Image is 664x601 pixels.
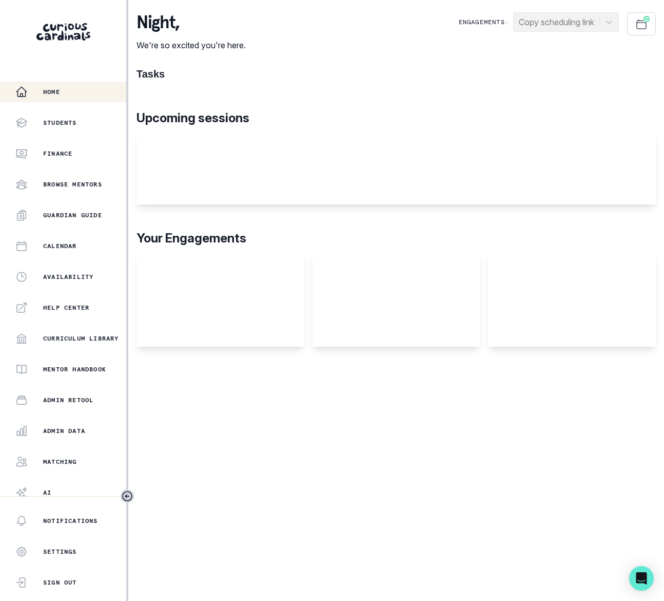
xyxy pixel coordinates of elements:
p: Upcoming sessions [136,109,656,127]
div: Open Intercom Messenger [629,566,654,591]
p: Admin Retool [43,396,93,404]
p: Engagements: [459,18,509,26]
h1: Tasks [136,68,656,80]
p: Curriculum Library [43,334,119,343]
p: Finance [43,149,72,158]
p: Browse Mentors [43,180,102,189]
p: Settings [43,548,77,556]
p: Calendar [43,242,77,250]
p: Admin Data [43,427,85,435]
p: Sign Out [43,578,77,587]
p: Guardian Guide [43,211,102,219]
p: Mentor Handbook [43,365,106,373]
p: Availability [43,273,93,281]
p: Students [43,119,77,127]
p: Help Center [43,304,89,312]
p: Notifications [43,517,98,525]
p: night , [136,12,246,33]
p: Matching [43,458,77,466]
button: Toggle sidebar [121,490,134,503]
p: Home [43,88,60,96]
p: We're so excited you're here. [136,39,246,51]
button: Schedule Sessions [627,12,656,35]
img: Curious Cardinals Logo [36,23,90,41]
p: AI [43,489,51,497]
p: Your Engagements [136,229,656,248]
